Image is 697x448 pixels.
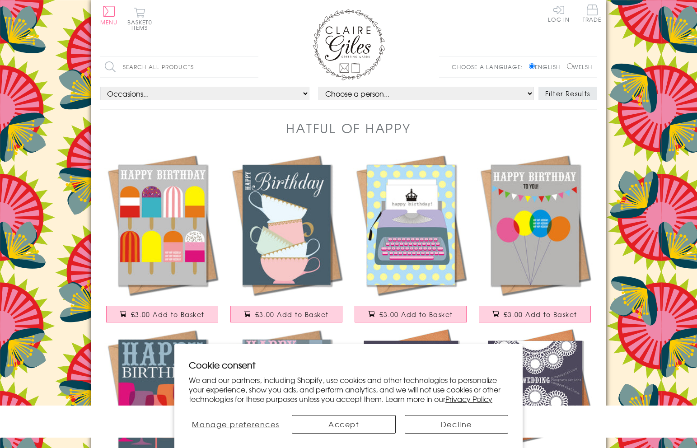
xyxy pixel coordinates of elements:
[349,151,473,308] a: Birthday Card, Typewriter, Happy Birthday £3.00 Add to Basket
[189,415,283,434] button: Manage preferences
[473,151,597,299] img: Birthday Card, Balloons, Happy Birthday To You!
[529,63,565,71] label: English
[225,151,349,308] a: Birthday Card, Tea Cups, Happy Birthday £3.00 Add to Basket
[127,7,152,30] button: Basket0 items
[405,415,509,434] button: Decline
[100,151,225,299] img: Birthday Card, Ice Lollies, Happy Birthday
[189,359,509,371] h2: Cookie consent
[192,419,279,429] span: Manage preferences
[225,151,349,299] img: Birthday Card, Tea Cups, Happy Birthday
[473,151,597,308] a: Birthday Card, Balloons, Happy Birthday To You! £3.00 Add to Basket
[255,310,329,319] span: £3.00 Add to Basket
[100,18,118,26] span: Menu
[189,375,509,403] p: We and our partners, including Shopify, use cookies and other technologies to personalize your ex...
[313,9,385,80] img: Claire Giles Greetings Cards
[379,310,453,319] span: £3.00 Add to Basket
[583,5,602,22] span: Trade
[355,306,467,322] button: £3.00 Add to Basket
[567,63,573,69] input: Welsh
[567,63,593,71] label: Welsh
[131,310,205,319] span: £3.00 Add to Basket
[106,306,218,322] button: £3.00 Add to Basket
[583,5,602,24] a: Trade
[286,119,411,137] h1: Hatful of Happy
[100,151,225,308] a: Birthday Card, Ice Lollies, Happy Birthday £3.00 Add to Basket
[230,306,342,322] button: £3.00 Add to Basket
[100,6,118,25] button: Menu
[131,18,152,32] span: 0 items
[292,415,396,434] button: Accept
[349,151,473,299] img: Birthday Card, Typewriter, Happy Birthday
[479,306,591,322] button: £3.00 Add to Basket
[504,310,577,319] span: £3.00 Add to Basket
[100,57,258,77] input: Search all products
[249,57,258,77] input: Search
[529,63,535,69] input: English
[445,393,492,404] a: Privacy Policy
[538,87,597,100] button: Filter Results
[548,5,570,22] a: Log In
[452,63,527,71] p: Choose a language:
